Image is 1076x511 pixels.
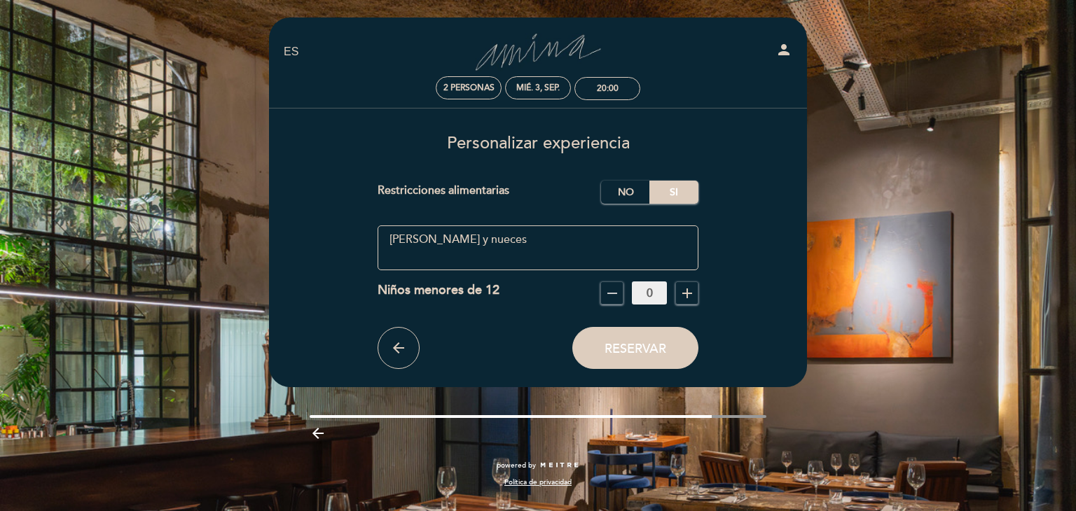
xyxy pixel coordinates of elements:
[378,281,499,304] div: Niños menores de 12
[597,83,619,94] div: 20:00
[539,462,579,469] img: MEITRE
[390,339,407,356] i: arrow_back
[447,133,630,153] span: Personalizar experiencia
[516,83,560,93] div: mié. 3, sep.
[775,41,792,63] button: person
[604,285,621,302] i: remove
[679,285,696,302] i: add
[605,340,666,356] span: Reservar
[649,181,698,204] label: Si
[310,425,326,442] i: arrow_backward
[497,461,579,470] a: powered by
[504,477,572,487] a: Política de privacidad
[601,181,650,204] label: No
[497,461,536,470] span: powered by
[450,33,626,71] a: Amina
[572,327,698,369] button: Reservar
[378,327,420,369] button: arrow_back
[443,83,495,93] span: 2 personas
[775,41,792,58] i: person
[378,181,602,204] div: Restricciones alimentarias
